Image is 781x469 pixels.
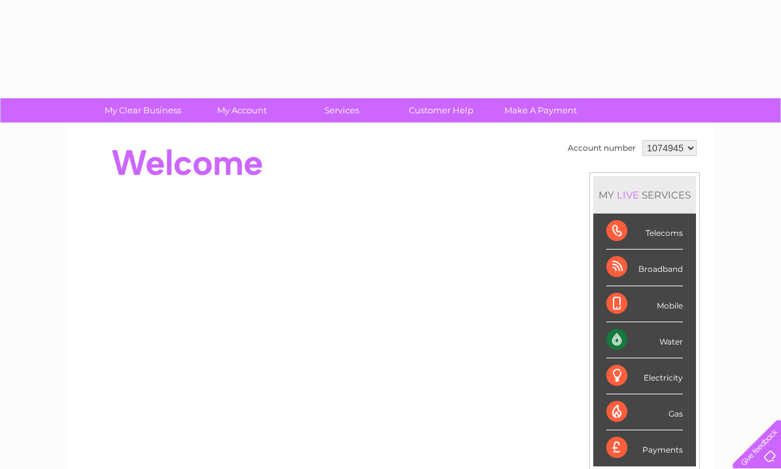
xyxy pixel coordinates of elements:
[606,358,683,394] div: Electricity
[288,98,396,122] a: Services
[564,137,639,159] td: Account number
[606,322,683,358] div: Water
[606,214,683,250] div: Telecoms
[89,98,197,122] a: My Clear Business
[188,98,296,122] a: My Account
[606,430,683,466] div: Payments
[593,176,696,214] div: MY SERVICES
[606,250,683,286] div: Broadband
[606,286,683,322] div: Mobile
[606,394,683,430] div: Gas
[387,98,495,122] a: Customer Help
[614,189,642,201] div: LIVE
[487,98,595,122] a: Make A Payment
